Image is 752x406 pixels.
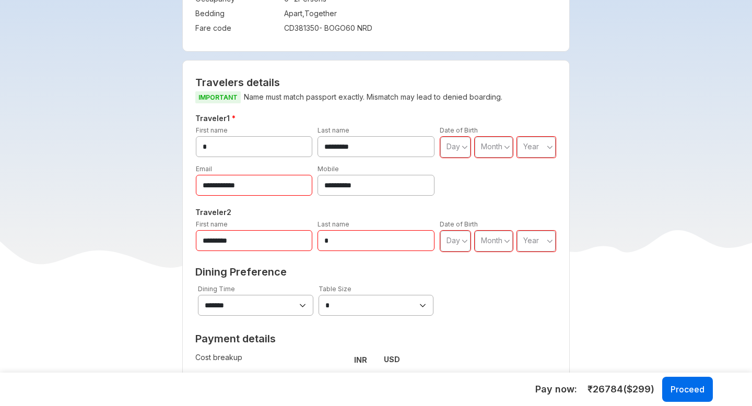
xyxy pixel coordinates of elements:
td: Bedding [195,6,279,21]
svg: angle down [504,236,510,246]
span: Together [304,9,337,18]
label: First name [196,220,228,228]
svg: angle down [462,236,468,246]
label: Last name [318,126,349,134]
span: Day [446,236,460,245]
label: Mobile [318,165,339,173]
h2: Payment details [195,332,400,345]
label: First name [196,126,228,134]
h5: Traveler 2 [193,206,559,219]
span: Year [523,142,539,151]
label: Date of Birth [440,126,478,134]
button: Proceed [662,377,713,402]
span: Day [446,142,460,151]
strong: USD [384,355,400,364]
td: Fare code [195,21,279,35]
td: Cruise charges [195,369,323,388]
h2: Dining Preference [195,266,557,278]
span: Apart , [284,9,304,18]
label: Table Size [319,285,351,293]
h2: Travelers details [195,76,557,89]
label: Dining Time [198,285,235,293]
span: Month [481,142,502,151]
td: $ 2954 [371,371,400,386]
h5: Pay now: [535,383,577,396]
div: CD381350 - BOGO60 NRD [284,23,476,33]
span: ₹ 26784 ($ 299 ) [587,383,654,396]
svg: angle down [547,236,553,246]
td: : [279,21,284,35]
span: Month [481,236,502,245]
td: : [279,6,284,21]
svg: angle down [504,142,510,152]
span: IMPORTANT [195,91,241,103]
td: ₹ 264613 [327,371,371,386]
p: Name must match passport exactly. Mismatch may lead to denied boarding. [195,91,557,104]
td: Cost breakup [195,350,323,369]
td: : [323,350,327,369]
label: Date of Birth [440,220,478,228]
td: : [323,369,327,388]
span: Year [523,236,539,245]
svg: angle down [462,142,468,152]
label: Email [196,165,212,173]
h5: Traveler 1 [193,112,559,125]
svg: angle down [547,142,553,152]
strong: INR [354,355,367,364]
label: Last name [318,220,349,228]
